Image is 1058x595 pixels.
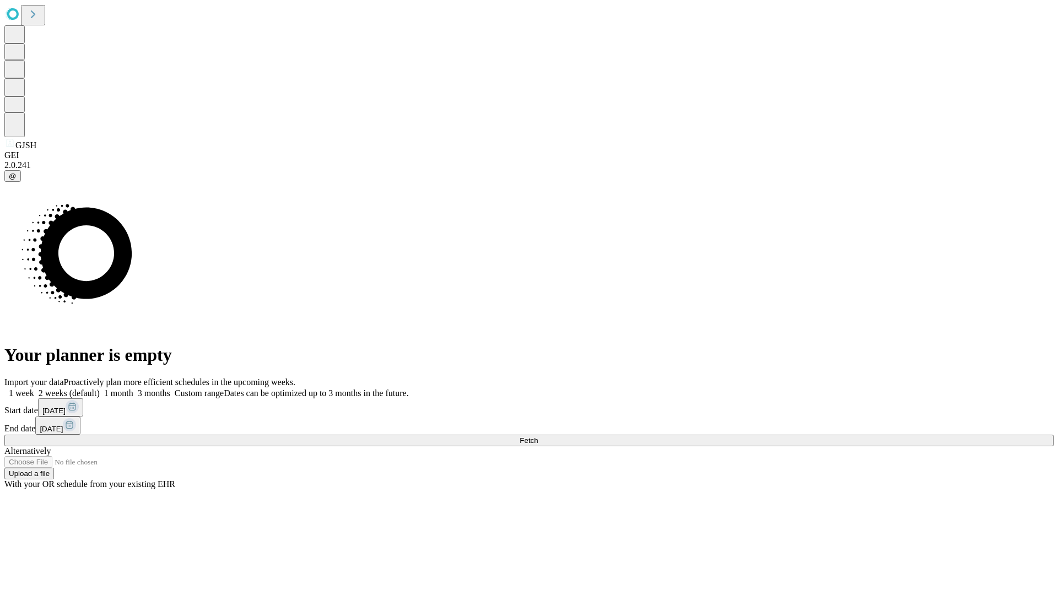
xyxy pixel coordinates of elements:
span: 3 months [138,388,170,398]
button: [DATE] [35,416,80,435]
h1: Your planner is empty [4,345,1054,365]
span: 1 month [104,388,133,398]
button: [DATE] [38,398,83,416]
span: 1 week [9,388,34,398]
button: @ [4,170,21,182]
span: With your OR schedule from your existing EHR [4,479,175,489]
span: Custom range [175,388,224,398]
span: Alternatively [4,446,51,456]
span: [DATE] [40,425,63,433]
span: [DATE] [42,407,66,415]
span: Dates can be optimized up to 3 months in the future. [224,388,408,398]
div: 2.0.241 [4,160,1054,170]
span: Fetch [520,436,538,445]
span: @ [9,172,17,180]
div: End date [4,416,1054,435]
span: Import your data [4,377,64,387]
button: Upload a file [4,468,54,479]
span: GJSH [15,140,36,150]
span: 2 weeks (default) [39,388,100,398]
span: Proactively plan more efficient schedules in the upcoming weeks. [64,377,295,387]
button: Fetch [4,435,1054,446]
div: GEI [4,150,1054,160]
div: Start date [4,398,1054,416]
